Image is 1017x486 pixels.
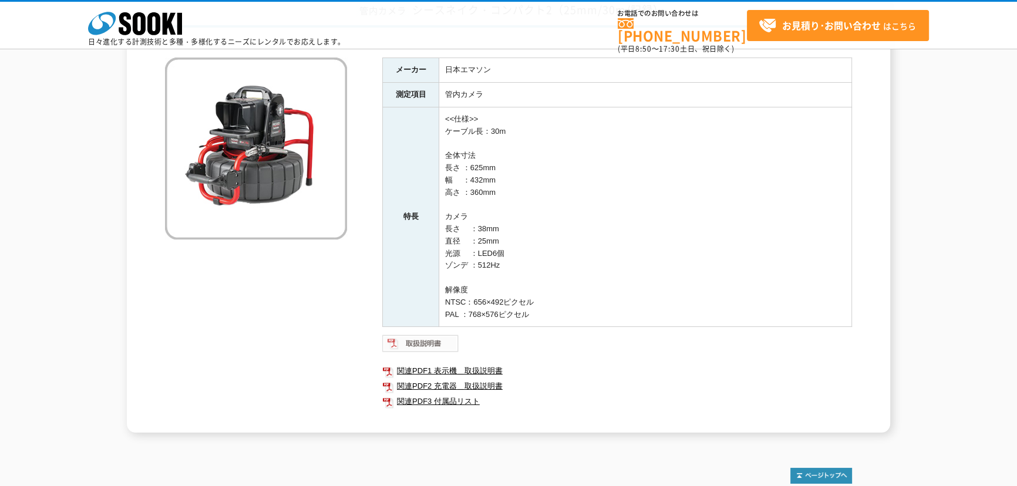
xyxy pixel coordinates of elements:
td: 日本エマソン [439,58,852,83]
th: 特長 [383,107,439,327]
td: <<仕様>> ケーブル長：30m 全体寸法 長さ ：625mm 幅 ：432mm 高さ ：360mm カメラ 長さ ：38mm 直径 ：25mm 光源 ：LED6個 ゾンデ ：512Hz 解像度... [439,107,852,327]
a: [PHONE_NUMBER] [618,18,747,42]
a: 関連PDF2 充電器＿取扱説明書 [382,379,852,394]
span: お電話でのお問い合わせは [618,10,747,17]
img: シースネイク・コンパクト2 （25mm/30m/記録） [165,58,347,239]
th: メーカー [383,58,439,83]
p: 日々進化する計測技術と多種・多様化するニーズにレンタルでお応えします。 [88,38,345,45]
img: 取扱説明書 [382,334,459,353]
a: 関連PDF3 付属品リスト [382,394,852,409]
strong: お見積り･お問い合わせ [782,18,881,32]
span: (平日 ～ 土日、祝日除く) [618,43,734,54]
span: 17:30 [659,43,680,54]
td: 管内カメラ [439,82,852,107]
a: 関連PDF1 表示機＿取扱説明書 [382,363,852,379]
th: 測定項目 [383,82,439,107]
span: はこちら [759,17,916,35]
a: 取扱説明書 [382,342,459,351]
a: お見積り･お問い合わせはこちら [747,10,929,41]
img: トップページへ [790,468,852,484]
span: 8:50 [635,43,652,54]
